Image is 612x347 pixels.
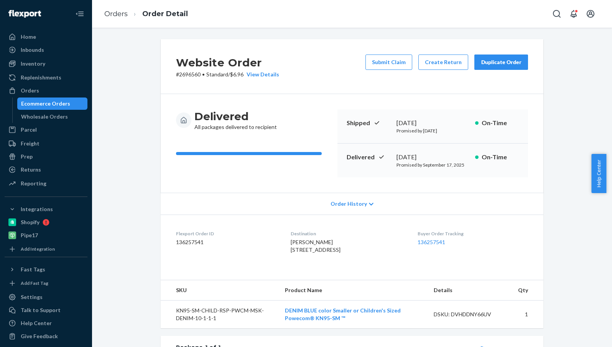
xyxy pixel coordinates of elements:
dt: Buyer Order Tracking [418,230,528,237]
button: Submit Claim [365,55,412,70]
a: Orders [104,10,128,18]
p: On-Time [482,153,519,162]
button: View Details [243,71,279,78]
iframe: Opens a widget where you can chat to one of our agents [563,324,604,343]
div: Inventory [21,60,45,68]
a: Add Integration [5,245,87,254]
button: Fast Tags [5,263,87,276]
button: Create Return [418,55,468,70]
ol: breadcrumbs [98,3,194,25]
span: • [202,71,205,78]
span: [PERSON_NAME] [STREET_ADDRESS] [291,239,341,253]
th: Details [428,280,512,301]
a: Wholesale Orders [17,111,88,123]
a: Help Center [5,317,87,329]
div: Help Center [21,319,52,327]
a: Inbounds [5,44,87,56]
a: Settings [5,291,87,303]
div: Home [21,33,36,41]
a: Order Detail [142,10,188,18]
button: Close Navigation [72,6,87,21]
a: DENIM BLUE color Smaller or Children's Sized Powecom® KN95-SM ™ [285,307,401,321]
p: Promised by September 17, 2025 [396,162,469,168]
button: Integrations [5,203,87,215]
a: 136257541 [418,239,445,245]
div: Reporting [21,180,46,187]
div: Returns [21,166,41,173]
div: Inbounds [21,46,44,54]
div: [DATE] [396,153,469,162]
a: Shopify [5,216,87,228]
div: Add Integration [21,246,55,252]
div: Freight [21,140,39,147]
img: Flexport logo [8,10,41,18]
div: Pipe17 [21,231,38,239]
a: Inventory [5,58,87,70]
div: Duplicate Order [481,58,522,66]
div: Wholesale Orders [21,113,68,121]
a: Parcel [5,124,87,136]
button: Give Feedback [5,330,87,342]
div: Replenishments [21,74,61,81]
button: Open Search Box [549,6,564,21]
th: SKU [161,280,279,301]
p: # 2696560 / $6.96 [176,71,279,78]
dd: 136257541 [176,238,278,246]
div: All packages delivered to recipient [194,109,277,131]
p: Delivered [347,153,390,162]
div: Orders [21,87,39,94]
div: Fast Tags [21,266,45,273]
th: Qty [512,280,543,301]
a: Home [5,31,87,43]
a: Returns [5,164,87,176]
p: Shipped [347,119,390,127]
div: Settings [21,293,43,301]
a: Reporting [5,177,87,190]
a: Freight [5,137,87,150]
div: Integrations [21,205,53,213]
div: Talk to Support [21,306,61,314]
div: Prep [21,153,33,160]
button: Open account menu [583,6,598,21]
th: Product Name [279,280,428,301]
button: Open notifications [566,6,581,21]
a: Add Fast Tag [5,279,87,288]
a: Replenishments [5,71,87,84]
div: DSKU: DVHDDNY66UV [434,311,506,318]
div: Shopify [21,218,39,226]
td: KN95-SM-CHILD-RSP-PWCM-MSK-DENIM-10-1-1-1 [161,301,279,329]
h3: Delivered [194,109,277,123]
a: Pipe17 [5,229,87,241]
a: Ecommerce Orders [17,97,88,110]
div: [DATE] [396,119,469,127]
dt: Destination [291,230,405,237]
p: Promised by [DATE] [396,127,469,134]
h2: Website Order [176,55,279,71]
a: Prep [5,150,87,163]
button: Talk to Support [5,304,87,316]
div: Add Fast Tag [21,280,48,286]
button: Duplicate Order [474,55,528,70]
dt: Flexport Order ID [176,230,278,237]
div: Give Feedback [21,332,58,340]
div: Ecommerce Orders [21,100,70,107]
a: Orders [5,84,87,97]
td: 1 [512,301,543,329]
span: Order History [331,200,367,208]
span: Standard [206,71,228,78]
button: Help Center [591,154,606,193]
p: On-Time [482,119,519,127]
div: Parcel [21,126,37,134]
